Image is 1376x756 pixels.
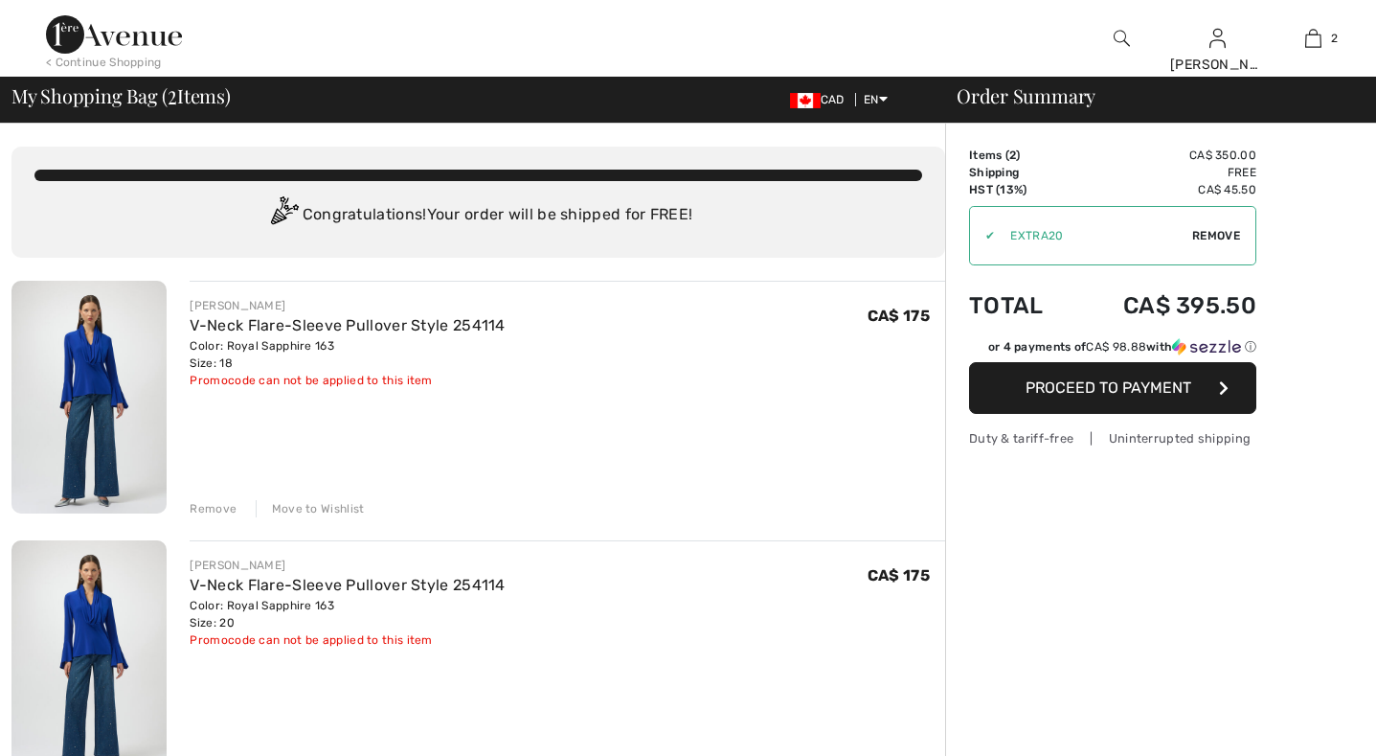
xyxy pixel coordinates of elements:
td: Free [1071,164,1256,181]
td: CA$ 45.50 [1071,181,1256,198]
img: My Info [1209,27,1226,50]
div: Order Summary [934,86,1365,105]
div: Promocode can not be applied to this item [190,631,505,649]
span: 2 [1009,149,1016,162]
img: Congratulation2.svg [264,196,303,235]
span: CA$ 98.88 [1086,340,1146,354]
input: Promo code [995,207,1192,264]
span: EN [864,93,888,106]
div: Move to Wishlist [256,500,365,517]
div: ✔ [970,227,995,244]
span: CAD [790,93,852,106]
img: search the website [1114,27,1130,50]
div: [PERSON_NAME] [1170,55,1264,75]
div: Color: Royal Sapphire 163 Size: 18 [190,337,505,372]
div: [PERSON_NAME] [190,297,505,314]
a: V-Neck Flare-Sleeve Pullover Style 254114 [190,316,505,334]
div: Color: Royal Sapphire 163 Size: 20 [190,597,505,631]
img: 1ère Avenue [46,15,182,54]
a: Sign In [1209,29,1226,47]
img: Canadian Dollar [790,93,821,108]
div: Duty & tariff-free | Uninterrupted shipping [969,429,1256,447]
a: 2 [1266,27,1360,50]
div: Remove [190,500,237,517]
span: 2 [1331,30,1338,47]
a: V-Neck Flare-Sleeve Pullover Style 254114 [190,576,505,594]
img: My Bag [1305,27,1321,50]
td: HST (13%) [969,181,1071,198]
span: Proceed to Payment [1026,378,1191,397]
td: CA$ 395.50 [1071,273,1256,338]
div: or 4 payments of with [988,338,1256,355]
div: Congratulations! Your order will be shipped for FREE! [34,196,922,235]
div: or 4 payments ofCA$ 98.88withSezzle Click to learn more about Sezzle [969,338,1256,362]
span: My Shopping Bag ( Items) [11,86,231,105]
button: Proceed to Payment [969,362,1256,414]
img: V-Neck Flare-Sleeve Pullover Style 254114 [11,281,167,514]
span: CA$ 175 [868,307,930,325]
td: Shipping [969,164,1071,181]
div: [PERSON_NAME] [190,557,505,574]
td: Items ( ) [969,147,1071,164]
td: Total [969,273,1071,338]
span: CA$ 175 [868,566,930,584]
div: Promocode can not be applied to this item [190,372,505,389]
div: < Continue Shopping [46,54,162,71]
span: 2 [168,81,177,106]
td: CA$ 350.00 [1071,147,1256,164]
span: Remove [1192,227,1240,244]
img: Sezzle [1172,338,1241,355]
